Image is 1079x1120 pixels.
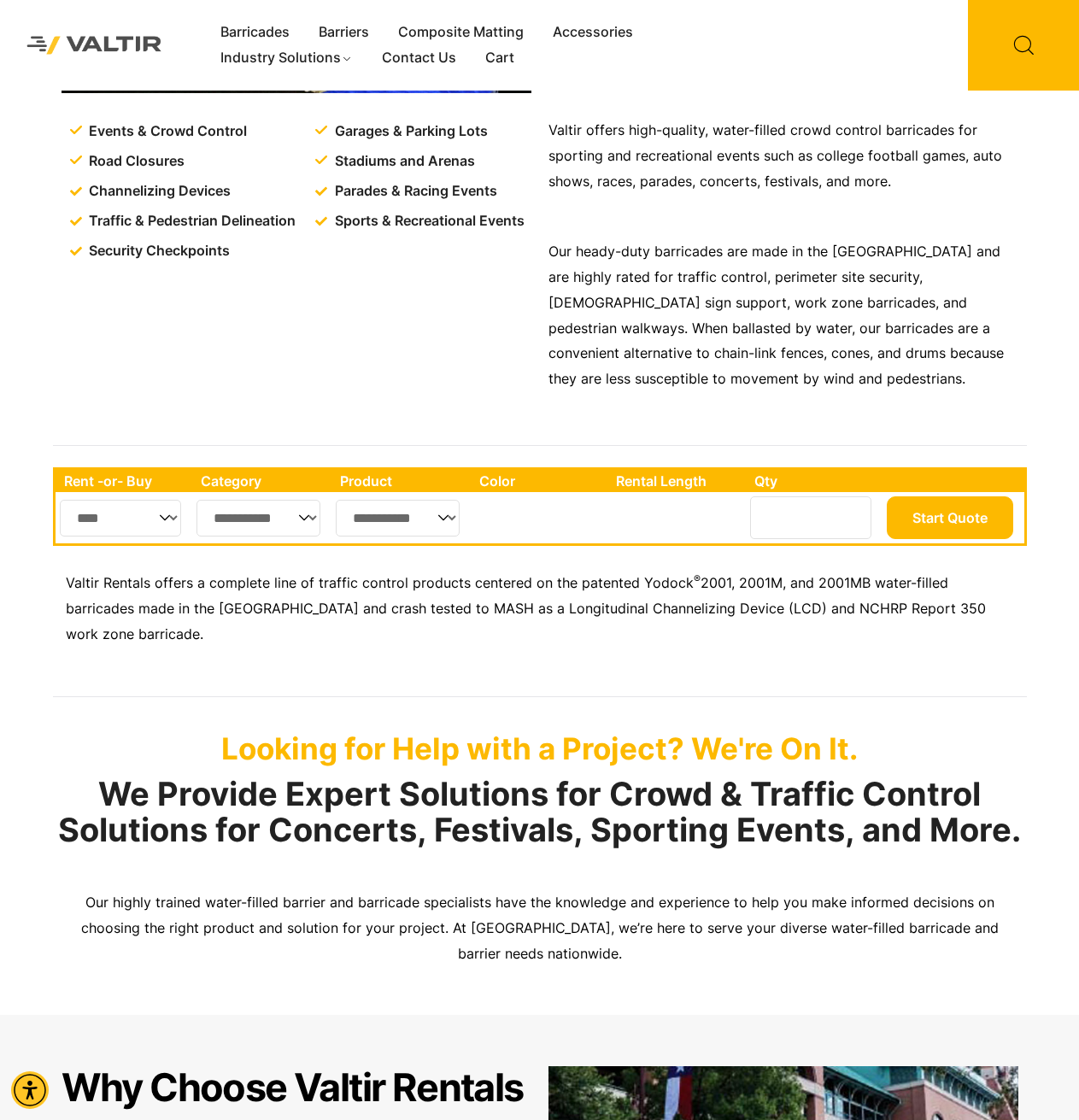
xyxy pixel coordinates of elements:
[56,470,192,492] th: Rent -or- Buy
[548,239,1018,393] p: Our heady-duty barricades are made in the [GEOGRAPHIC_DATA] and are highly rated for traffic cont...
[367,45,471,71] a: Contact Us
[538,20,648,45] a: Accessories
[196,500,321,537] select: Single select
[192,470,332,492] th: Category
[85,119,247,144] span: Events & Crowd Control
[85,238,230,264] span: Security Checkpoints
[331,470,471,492] th: Product
[304,20,384,45] a: Barriers
[331,119,488,144] span: Garages & Parking Lots
[60,500,182,537] select: Single select
[607,470,746,492] th: Rental Length
[62,1066,524,1109] h2: Why Choose Valtir Rentals
[13,22,176,68] img: Valtir Rentals
[331,208,525,234] span: Sports & Recreational Events
[206,20,304,45] a: Barricades
[336,500,460,537] select: Single select
[887,496,1013,539] button: Start Quote
[11,1071,49,1109] div: Accessibility Menu
[548,118,1018,195] p: Valtir offers high-quality, water-filled crowd control barricades for sporting and recreational e...
[53,777,1027,848] h2: We Provide Expert Solutions for Crowd & Traffic Control Solutions for Concerts, Festivals, Sporti...
[66,574,694,591] span: Valtir Rentals offers a complete line of traffic control products centered on the patented Yodock
[206,45,367,71] a: Industry Solutions
[331,149,475,174] span: Stadiums and Arenas
[750,496,871,539] input: Number
[85,179,231,204] span: Channelizing Devices
[746,470,882,492] th: Qty
[53,730,1027,766] p: Looking for Help with a Project? We're On It.
[331,179,497,204] span: Parades & Racing Events
[66,890,1014,967] p: Our highly trained water-filled barrier and barricade specialists have the knowledge and experien...
[66,574,986,642] span: 2001, 2001M, and 2001MB water-filled barricades made in the [GEOGRAPHIC_DATA] and crash tested to...
[85,149,185,174] span: Road Closures
[471,470,608,492] th: Color
[694,572,701,585] sup: ®
[471,45,529,71] a: Cart
[85,208,296,234] span: Traffic & Pedestrian Delineation
[384,20,538,45] a: Composite Matting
